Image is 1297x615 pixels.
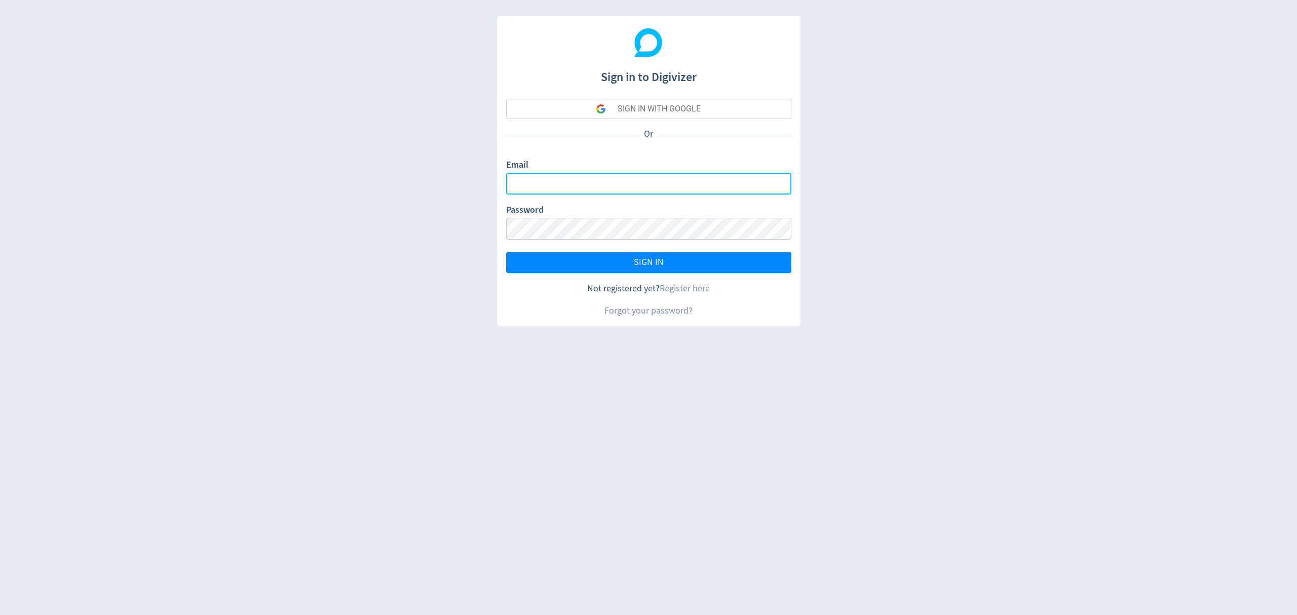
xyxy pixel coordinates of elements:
p: Or [639,128,658,140]
a: Register here [660,283,710,294]
button: SIGN IN WITH GOOGLE [506,99,791,119]
img: Digivizer Logo [634,28,663,57]
label: Password [506,204,544,218]
div: SIGN IN WITH GOOGLE [618,99,701,119]
label: Email [506,159,528,173]
a: Forgot your password? [604,305,693,317]
button: SIGN IN [506,252,791,273]
h1: Sign in to Digivizer [506,60,791,86]
div: Not registered yet? [506,282,791,295]
span: SIGN IN [634,258,664,267]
